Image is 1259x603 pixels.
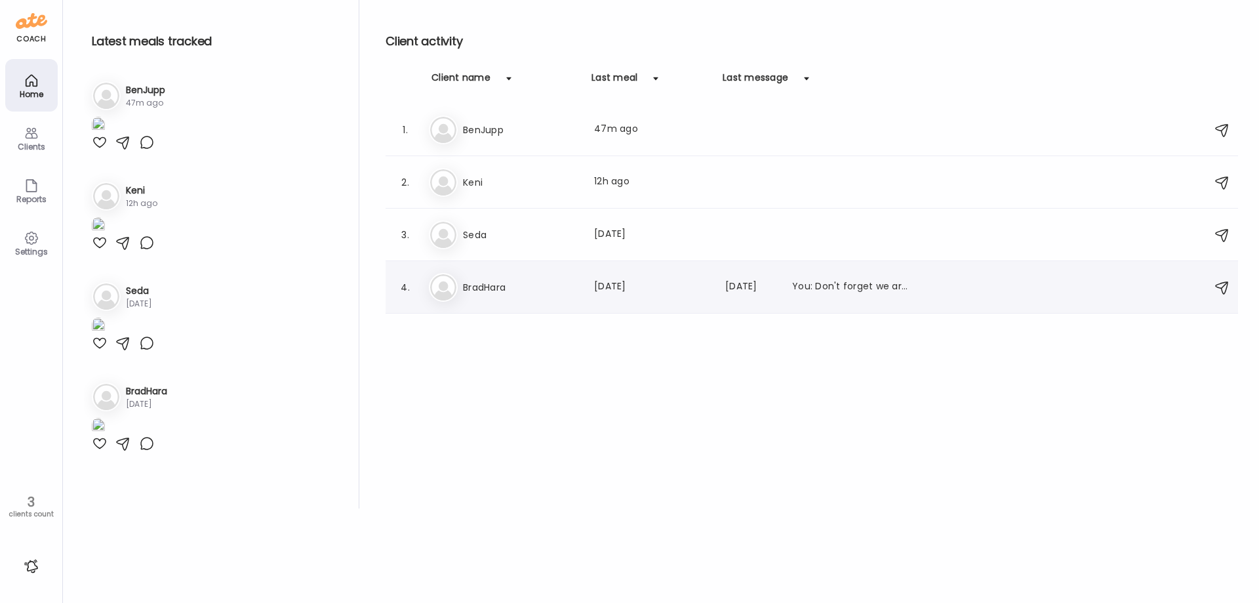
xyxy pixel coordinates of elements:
[463,175,578,190] h3: Keni
[594,175,709,190] div: 12h ago
[594,122,709,138] div: 47m ago
[397,227,413,243] div: 3.
[93,384,119,410] img: bg-avatar-default.svg
[126,184,157,198] h3: Keni
[594,280,709,295] div: [DATE]
[430,274,456,301] img: bg-avatar-default.svg
[16,10,47,31] img: ate
[430,117,456,143] img: bg-avatar-default.svg
[8,90,55,98] div: Home
[792,280,908,295] div: You: Don't forget we are REDUCING tracking! Try to only track 1-2 days a week at most, or none at...
[463,227,578,243] h3: Seda
[92,217,105,235] img: images%2F9FN57vT2oqRbZS02umJcrbHD5CE2%2Fjcb3AYXQzmHxH6OUjuqc%2FTS3xVSpqaGcKepTK00IO_1080
[92,418,105,436] img: images%2FMuVQipAAMbfdB1vQ7FWdJfUfTyR2%2FeXBbKNDQTQHMBHF9mjzr%2F26uFaE9ZI4HpIugubD9K_1080
[8,247,55,256] div: Settings
[93,83,119,109] img: bg-avatar-default.svg
[92,318,105,335] img: images%2FN21lRKqjfMdOCgX9JykITk4PX472%2F3Vyj6SkZyBx9eA3cQhd7%2FnscFk2UCe0bVClRJHNDB_1080
[126,284,152,298] h3: Seda
[93,283,119,310] img: bg-avatar-default.svg
[8,142,55,151] div: Clients
[591,71,637,92] div: Last meal
[92,31,338,51] h2: Latest meals tracked
[126,83,165,97] h3: BenJupp
[386,31,1238,51] h2: Client activity
[93,183,119,209] img: bg-avatar-default.svg
[8,195,55,203] div: Reports
[725,280,776,295] div: [DATE]
[397,122,413,138] div: 1.
[126,398,167,410] div: [DATE]
[126,385,167,398] h3: BradHara
[594,227,709,243] div: [DATE]
[5,494,58,510] div: 3
[126,198,157,209] div: 12h ago
[5,510,58,519] div: clients count
[397,280,413,295] div: 4.
[430,169,456,196] img: bg-avatar-default.svg
[92,117,105,135] img: images%2FHVcAe8IYoJNGVG2ZERacUZstUY53%2FciqFTkqkE1xY7rn8d7so%2FNfX2c10yVB5N3RCDkUPQ_1080
[463,280,578,295] h3: BradHara
[430,222,456,248] img: bg-avatar-default.svg
[463,122,578,138] h3: BenJupp
[723,71,788,92] div: Last message
[431,71,490,92] div: Client name
[126,298,152,310] div: [DATE]
[16,33,46,45] div: coach
[126,97,165,109] div: 47m ago
[397,175,413,190] div: 2.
